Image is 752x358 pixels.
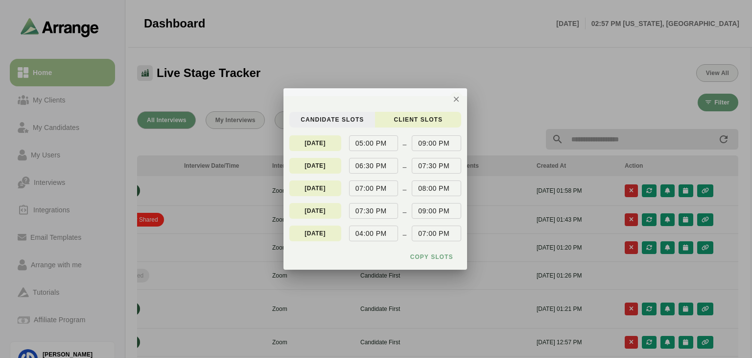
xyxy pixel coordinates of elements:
span: candidate Slots [300,116,364,124]
p: [DATE] [305,163,326,169]
p: 08:00 PM [418,183,449,193]
p: 07:00 PM [418,229,449,238]
p: 07:30 PM [355,206,387,216]
button: Copy slots [402,248,461,266]
span: client Slots [393,116,443,124]
p: 07:00 PM [355,183,387,193]
p: [DATE] [305,185,326,191]
p: 05:00 PM [355,138,387,148]
p: 06:30 PM [355,161,387,171]
p: 07:30 PM [418,161,449,171]
p: [DATE] [305,208,326,214]
p: [DATE] [305,140,326,146]
button: client Slots [375,112,461,128]
p: 09:00 PM [418,206,449,216]
p: 09:00 PM [418,138,449,148]
button: candidate Slots [289,112,376,128]
span: Copy slots [410,253,453,261]
p: 04:00 PM [355,229,387,238]
p: [DATE] [305,230,326,236]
